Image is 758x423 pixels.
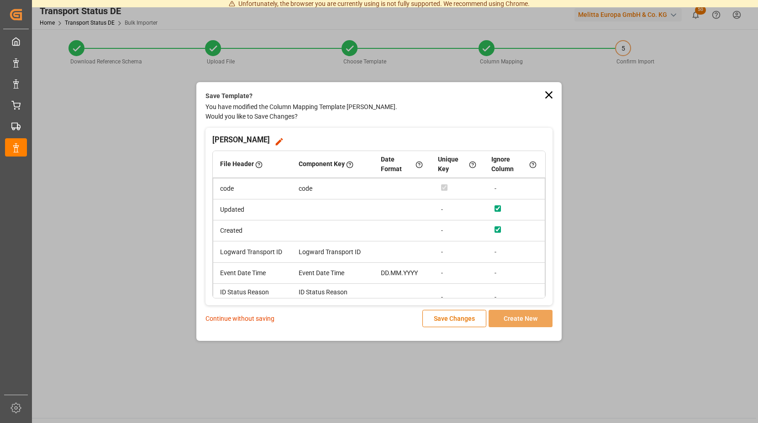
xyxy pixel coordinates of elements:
div: - [441,292,478,302]
td: ID Status Reason (CONCAT) [213,284,292,311]
td: code [213,178,292,199]
div: DD.MM.YYYY [381,268,425,278]
div: Component Key [299,156,367,172]
div: Date Format [381,151,425,177]
div: code [299,184,367,193]
td: Created [213,220,292,241]
td: Logward Transport ID [213,241,292,262]
td: Updated [213,199,292,220]
div: - [495,184,538,193]
div: - [495,292,538,302]
p: You have modified the Column Mapping Template [PERSON_NAME]. Would you like to Save Changes? [205,102,553,121]
td: Event Date Time [213,262,292,283]
div: ID Status Reason (CONCAT) [299,287,367,307]
div: Event Date Time [299,268,367,278]
p: Continue without saving [205,314,274,324]
div: Ignore Column [491,151,538,177]
div: Logward Transport ID [299,247,367,257]
div: Unique Key [438,151,478,177]
div: - [495,268,538,278]
div: - [441,268,478,278]
label: Save Template? [205,91,253,101]
div: - [441,247,478,257]
div: - [441,226,478,235]
div: - [495,247,538,257]
button: Create New [489,310,553,327]
h3: [PERSON_NAME] [212,135,270,146]
div: File Header [220,156,285,172]
div: - [441,205,478,214]
button: Save Changes [422,310,486,327]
